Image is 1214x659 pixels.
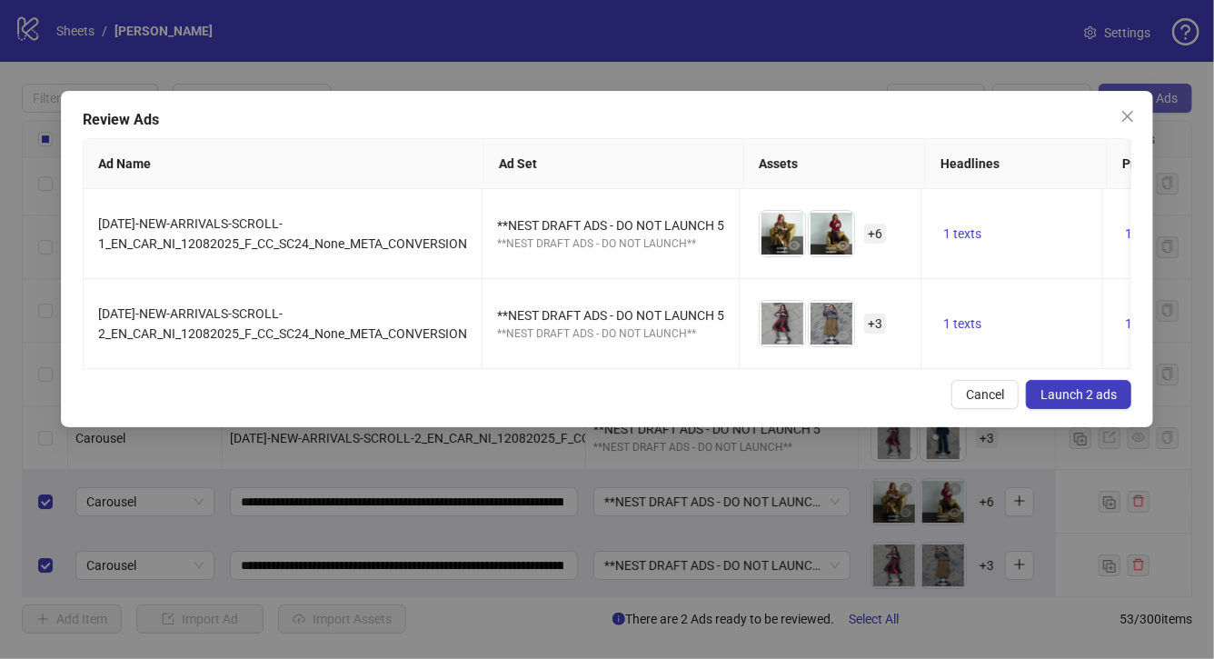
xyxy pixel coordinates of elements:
button: 1 texts [936,313,989,334]
div: **NEST DRAFT ADS - DO NOT LAUNCH** [497,325,724,343]
img: Asset 2 [809,301,854,346]
button: 1 texts [1118,223,1170,245]
span: [DATE]-NEW-ARRIVALS-SCROLL-1_EN_CAR_NI_12082025_F_CC_SC24_None_META_CONVERSION [98,216,467,251]
button: Close [1113,102,1142,131]
div: **NEST DRAFT ADS - DO NOT LAUNCH 5 [497,215,724,235]
div: **NEST DRAFT ADS - DO NOT LAUNCH** [497,235,724,253]
div: Review Ads [83,109,1131,131]
span: 1 texts [1125,226,1163,241]
img: Asset 1 [760,211,805,256]
span: eye [837,329,850,342]
span: [DATE]-NEW-ARRIVALS-SCROLL-2_EN_CAR_NI_12082025_F_CC_SC24_None_META_CONVERSION [98,306,467,341]
button: Preview [832,235,854,256]
div: **NEST DRAFT ADS - DO NOT LAUNCH 5 [497,305,724,325]
button: 1 texts [936,223,989,245]
button: Preview [783,325,805,346]
button: 1 texts [1118,313,1170,334]
span: Launch 2 ads [1040,387,1117,402]
span: 1 texts [1125,316,1163,331]
span: eye [788,329,801,342]
th: Headlines [926,139,1108,189]
button: Preview [783,235,805,256]
span: eye [837,239,850,252]
span: Cancel [966,387,1004,402]
span: close [1120,109,1135,124]
button: Cancel [951,380,1019,409]
th: Ad Set [484,139,744,189]
span: eye [788,239,801,252]
img: Asset 2 [809,211,854,256]
span: 1 texts [943,316,981,331]
button: Preview [832,325,854,346]
img: Asset 1 [760,301,805,346]
span: 1 texts [943,226,981,241]
th: Assets [744,139,926,189]
span: + 3 [864,314,886,334]
th: Ad Name [84,139,484,189]
span: + 6 [864,224,886,244]
button: Launch 2 ads [1026,380,1131,409]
